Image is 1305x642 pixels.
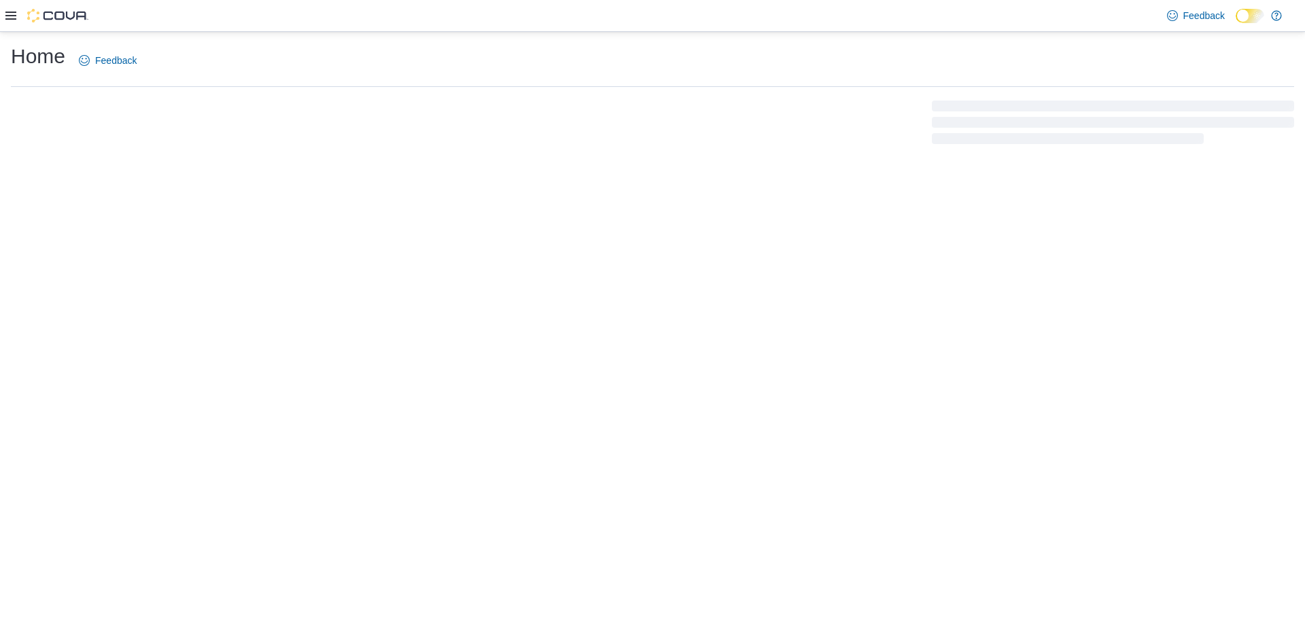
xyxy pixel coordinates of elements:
[11,43,65,70] h1: Home
[1162,2,1230,29] a: Feedback
[1183,9,1225,22] span: Feedback
[73,47,142,74] a: Feedback
[1236,23,1236,24] span: Dark Mode
[932,103,1294,147] span: Loading
[95,54,137,67] span: Feedback
[27,9,88,22] img: Cova
[1236,9,1264,23] input: Dark Mode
